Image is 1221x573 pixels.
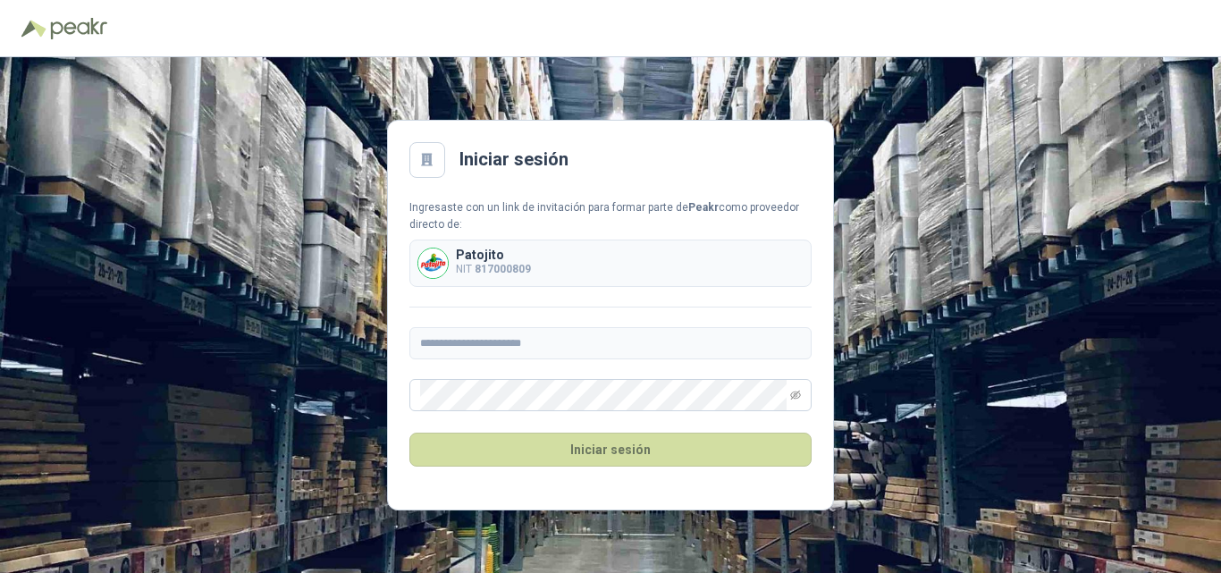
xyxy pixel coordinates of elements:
[456,249,531,261] p: Patojito
[688,201,719,214] b: Peakr
[475,263,531,275] b: 817000809
[21,20,46,38] img: Logo
[50,18,107,39] img: Peakr
[790,390,801,400] span: eye-invisible
[459,146,568,173] h2: Iniciar sesión
[456,261,531,278] p: NIT
[418,249,448,278] img: Company Logo
[409,433,812,467] button: Iniciar sesión
[409,199,812,233] div: Ingresaste con un link de invitación para formar parte de como proveedor directo de:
